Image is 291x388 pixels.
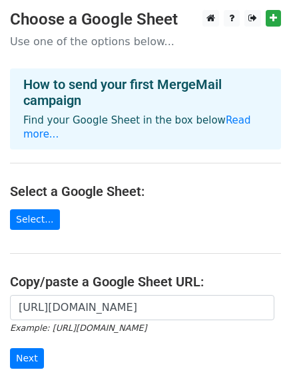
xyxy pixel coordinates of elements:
[10,348,44,369] input: Next
[23,76,268,108] h4: How to send your first MergeMail campaign
[10,35,281,48] p: Use one of the options below...
[10,10,281,29] h3: Choose a Google Sheet
[10,274,281,290] h4: Copy/paste a Google Sheet URL:
[23,114,251,140] a: Read more...
[10,323,146,333] small: Example: [URL][DOMAIN_NAME]
[10,209,60,230] a: Select...
[23,114,268,142] p: Find your Google Sheet in the box below
[10,295,274,320] input: Paste your Google Sheet URL here
[10,183,281,199] h4: Select a Google Sheet:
